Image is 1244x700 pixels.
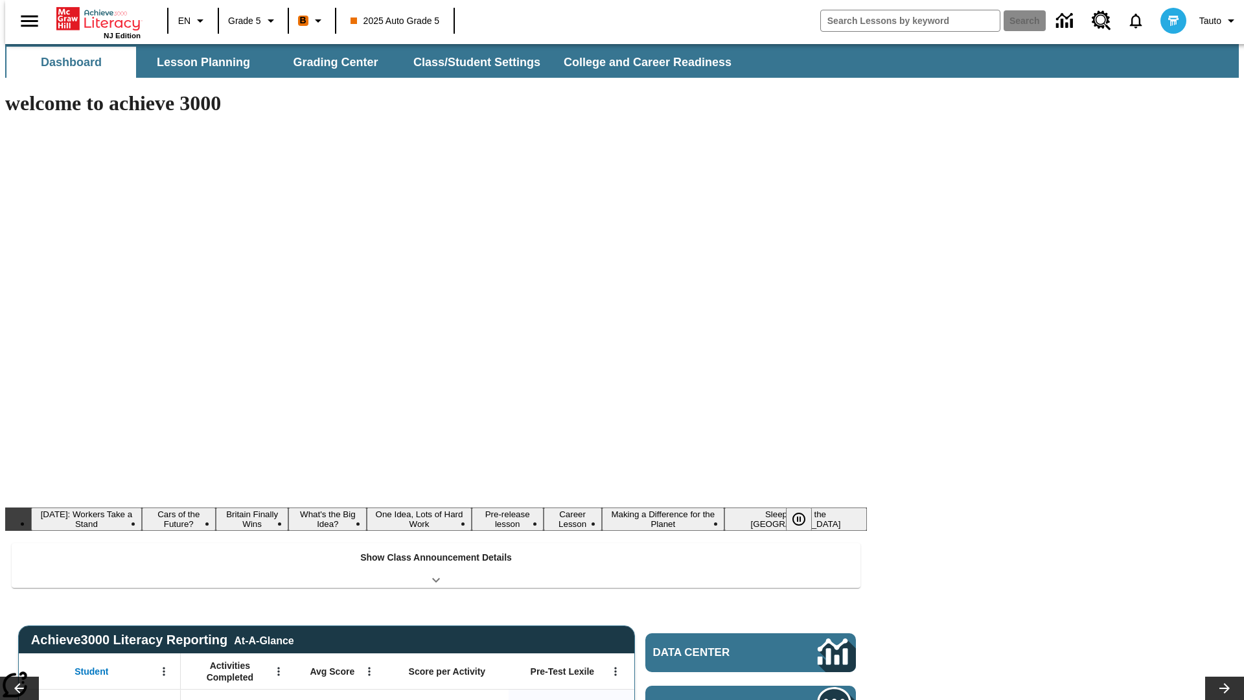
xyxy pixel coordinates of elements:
a: Data Center [645,633,856,672]
div: At-A-Glance [234,633,294,647]
input: search field [821,10,1000,31]
button: Lesson Planning [139,47,268,78]
span: Pre-Test Lexile [531,666,595,677]
a: Home [56,6,141,32]
button: Open Menu [269,662,288,681]
button: Slide 1 Labor Day: Workers Take a Stand [31,507,142,531]
a: Resource Center, Will open in new tab [1084,3,1119,38]
button: Slide 6 Pre-release lesson [472,507,544,531]
button: Boost Class color is orange. Change class color [293,9,331,32]
button: Slide 8 Making a Difference for the Planet [602,507,724,531]
div: Pause [786,507,825,531]
span: NJ Edition [104,32,141,40]
button: Slide 9 Sleepless in the Animal Kingdom [724,507,867,531]
button: Slide 7 Career Lesson [544,507,602,531]
button: Open Menu [154,662,174,681]
div: Home [56,5,141,40]
span: Avg Score [310,666,354,677]
button: Slide 3 Britain Finally Wins [216,507,289,531]
button: Profile/Settings [1194,9,1244,32]
span: Tauto [1199,14,1221,28]
button: Pause [786,507,812,531]
button: Slide 5 One Idea, Lots of Hard Work [367,507,472,531]
button: College and Career Readiness [553,47,742,78]
span: EN [178,14,190,28]
button: Slide 2 Cars of the Future? [142,507,216,531]
span: Activities Completed [187,660,273,683]
button: Open Menu [606,662,625,681]
a: Notifications [1119,4,1153,38]
button: Slide 4 What's the Big Idea? [288,507,367,531]
p: Show Class Announcement Details [360,551,512,565]
span: 2025 Auto Grade 5 [351,14,440,28]
span: Student [75,666,108,677]
button: Grading Center [271,47,400,78]
button: Class/Student Settings [403,47,551,78]
button: Select a new avatar [1153,4,1194,38]
img: avatar image [1160,8,1186,34]
div: SubNavbar [5,44,1239,78]
h1: welcome to achieve 3000 [5,91,867,115]
span: Data Center [653,646,774,659]
button: Open side menu [10,2,49,40]
button: Lesson carousel, Next [1205,677,1244,700]
span: Score per Activity [409,666,486,677]
span: Achieve3000 Literacy Reporting [31,633,294,647]
div: SubNavbar [5,47,743,78]
button: Dashboard [6,47,136,78]
button: Open Menu [360,662,379,681]
div: Show Class Announcement Details [12,543,860,588]
button: Language: EN, Select a language [172,9,214,32]
a: Data Center [1048,3,1084,39]
span: Grade 5 [228,14,261,28]
span: B [300,12,306,29]
button: Grade: Grade 5, Select a grade [223,9,284,32]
